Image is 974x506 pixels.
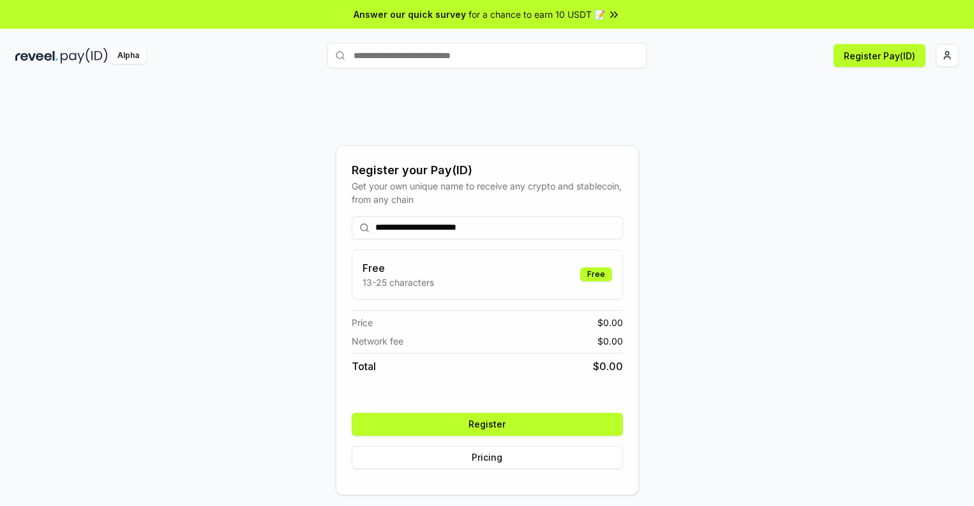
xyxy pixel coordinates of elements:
[352,359,376,374] span: Total
[352,179,623,206] div: Get your own unique name to receive any crypto and stablecoin, from any chain
[61,48,108,64] img: pay_id
[834,44,925,67] button: Register Pay(ID)
[593,359,623,374] span: $ 0.00
[597,334,623,348] span: $ 0.00
[468,8,605,21] span: for a chance to earn 10 USDT 📝
[352,413,623,436] button: Register
[363,276,434,289] p: 13-25 characters
[597,316,623,329] span: $ 0.00
[15,48,58,64] img: reveel_dark
[352,446,623,469] button: Pricing
[580,267,612,281] div: Free
[352,334,403,348] span: Network fee
[110,48,146,64] div: Alpha
[352,161,623,179] div: Register your Pay(ID)
[352,316,373,329] span: Price
[354,8,466,21] span: Answer our quick survey
[363,260,434,276] h3: Free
